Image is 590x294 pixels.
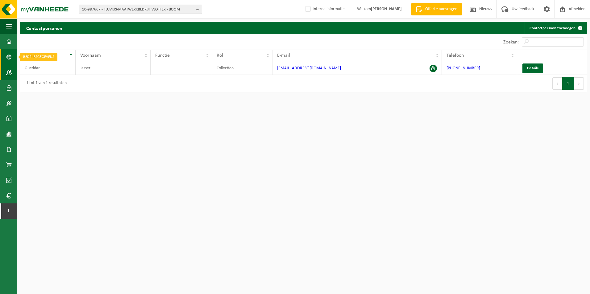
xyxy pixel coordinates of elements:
[277,53,290,58] span: E-mail
[6,203,11,219] span: I
[371,7,402,11] strong: [PERSON_NAME]
[80,53,101,58] span: Voornaam
[23,78,67,89] div: 1 tot 1 van 1 resultaten
[574,77,584,90] button: Next
[25,53,37,58] span: Naam
[212,61,272,75] td: Collection
[277,66,341,71] a: [EMAIL_ADDRESS][DOMAIN_NAME]
[522,63,543,73] a: Details
[503,40,519,45] label: Zoeken:
[447,66,480,71] a: [PHONE_NUMBER]
[79,5,202,14] button: 10-987667 - FLUVIUS-MAATWERKBEDRIJF VLOTTER - BOOM
[527,66,538,70] span: Details
[20,22,69,34] h2: Contactpersonen
[424,6,459,12] span: Offerte aanvragen
[411,3,462,15] a: Offerte aanvragen
[82,5,194,14] span: 10-987667 - FLUVIUS-MAATWERKBEDRIJF VLOTTER - BOOM
[562,77,574,90] button: 1
[525,22,586,34] a: Contactpersoon toevoegen
[304,5,345,14] label: Interne informatie
[155,53,170,58] span: Functie
[447,53,464,58] span: Telefoon
[76,61,151,75] td: Jasser
[552,77,562,90] button: Previous
[217,53,223,58] span: Rol
[20,61,76,75] td: Gueddar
